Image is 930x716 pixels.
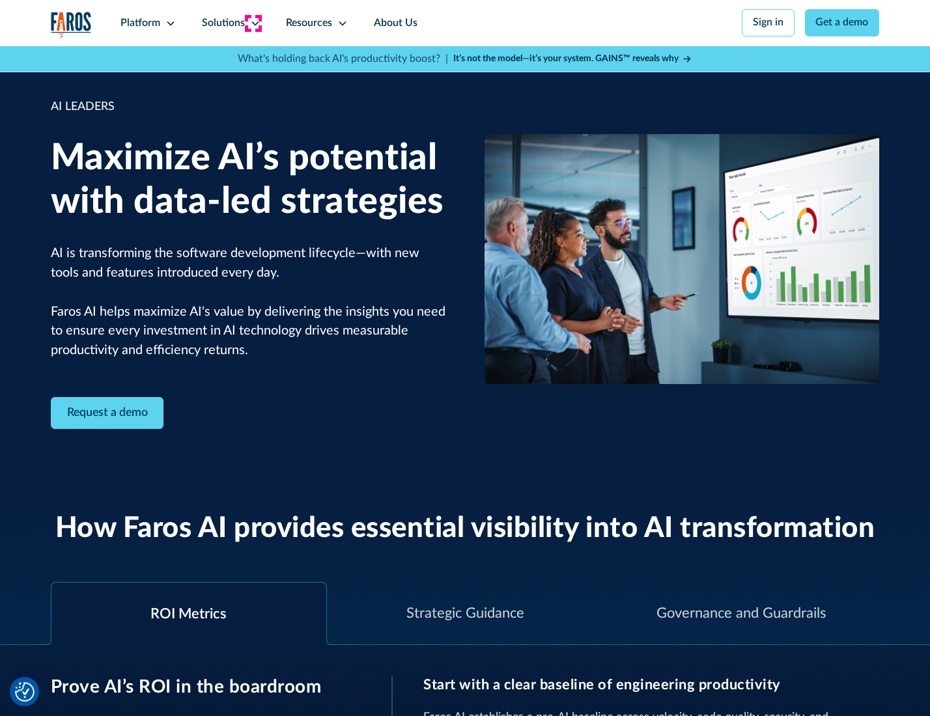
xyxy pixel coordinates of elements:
[120,16,160,31] div: Platform
[51,397,164,429] a: Contact Modal
[51,98,446,116] div: AI LEADERS
[656,603,826,624] div: Governance and Guardrails
[51,676,360,698] h3: Prove AI’s ROI in the boardroom
[453,54,679,63] strong: It’s not the model—it’s your system. GAINS™ reveals why
[202,16,245,31] div: Solutions
[742,9,795,36] a: Sign in
[453,52,693,66] a: It’s not the model—it’s your system. GAINS™ reveals why
[55,512,875,546] h2: How Faros AI provides essential visibility into AI transformation
[150,603,227,625] div: ROI Metrics
[15,682,35,702] button: Cookie Settings
[51,244,446,361] p: AI is transforming the software development lifecycle—with new tools and features introduced ever...
[51,137,446,224] h1: Maximize AI’s potential with data-led strategies
[51,12,92,38] a: home
[406,603,524,624] div: Strategic Guidance
[51,12,92,38] img: Logo of the analytics and reporting company Faros.
[805,9,880,36] a: Get a demo
[286,16,332,31] div: Resources
[238,51,448,67] p: What's holding back AI's productivity boost? |
[15,682,35,702] img: Revisit consent button
[423,676,879,693] h3: Start with a clear baseline of engineering productivity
